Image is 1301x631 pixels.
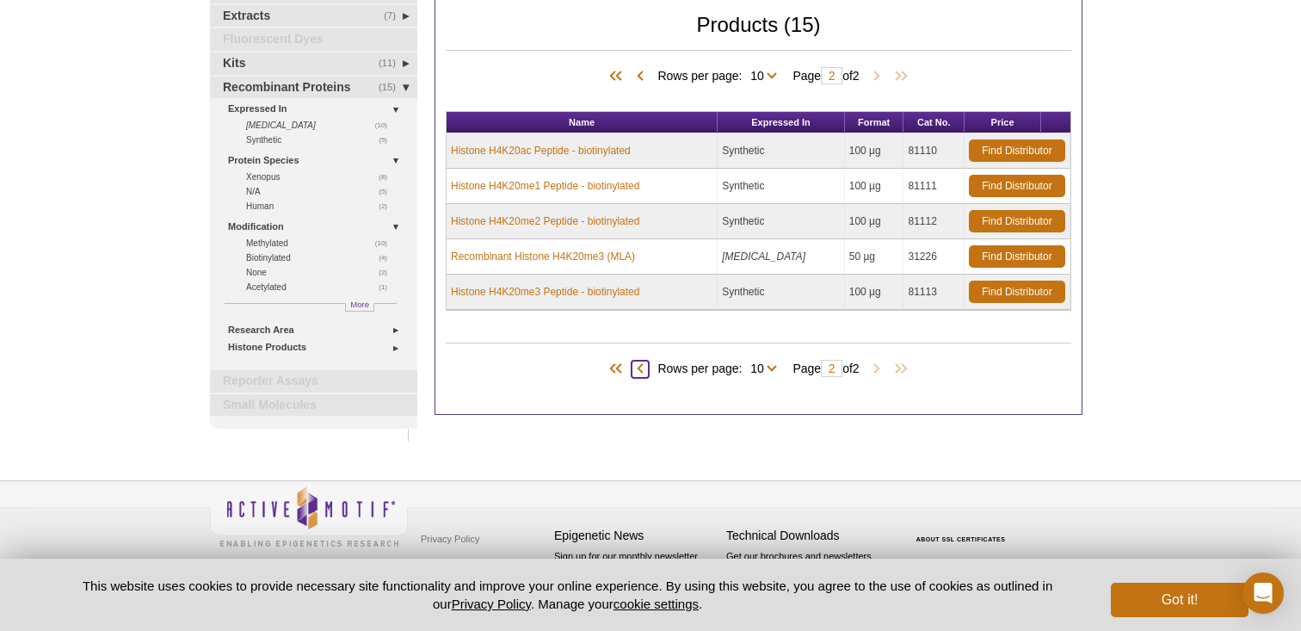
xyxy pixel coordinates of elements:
td: 100 µg [845,275,904,310]
span: (5) [379,133,397,147]
p: Get our brochures and newsletters, or request them by mail. [726,549,890,593]
span: Previous Page [632,361,649,378]
span: (15) [379,77,405,99]
span: (2) [379,199,397,213]
td: Synthetic [718,133,845,169]
a: Protein Species [228,152,407,170]
p: This website uses cookies to provide necessary site functionality and improve your online experie... [52,577,1082,613]
a: (5)N/A [246,184,397,199]
span: Rows per page: [657,359,784,376]
td: 81113 [903,275,964,310]
a: (1)Acetylated [246,280,397,294]
span: Previous Page [632,68,649,85]
p: Sign up for our monthly newsletter highlighting recent publications in the field of epigenetics. [554,549,718,608]
a: Privacy Policy [416,526,484,552]
h4: Technical Downloads [726,529,890,543]
h2: Products (15) [446,343,1071,343]
a: Histone H4K20ac Peptide - biotinylated [451,143,631,158]
span: (8) [379,170,397,184]
a: (7)Extracts [210,5,417,28]
a: Research Area [228,321,407,339]
i: [MEDICAL_DATA] [722,251,805,263]
span: (5) [379,184,397,199]
td: 100 µg [845,133,904,169]
a: (2)None [246,265,397,280]
span: First Page [606,361,632,378]
span: Last Page [885,68,911,85]
span: Next Page [868,361,885,378]
span: 2 [853,362,860,375]
a: More [345,303,374,312]
a: Find Distributor [969,210,1065,232]
button: Got it! [1111,583,1249,617]
a: Find Distributor [969,281,1065,303]
a: Histone H4K20me1 Peptide - biotinylated [451,178,639,194]
a: (4)Biotinylated [246,251,397,265]
a: (8)Xenopus [246,170,397,184]
a: Histone Products [228,338,407,356]
a: Histone H4K20me3 Peptide - biotinylated [451,284,639,300]
th: Name [447,112,718,133]
span: Last Page [885,361,911,378]
td: 50 µg [845,239,904,275]
th: Price [965,112,1041,133]
div: Open Intercom Messenger [1242,572,1284,614]
a: Find Distributor [969,175,1065,197]
th: Format [845,112,904,133]
span: First Page [606,68,632,85]
a: (10)Methylated [246,236,397,251]
a: Histone H4K20me2 Peptide - biotinylated [451,213,639,229]
span: (4) [379,251,397,265]
span: Rows per page: [657,66,784,84]
td: 31226 [903,239,964,275]
span: (7) [384,5,405,28]
a: (15)Recombinant Proteins [210,77,417,99]
a: (5)Synthetic [246,133,397,147]
i: [MEDICAL_DATA] [246,121,316,130]
span: (11) [379,53,405,75]
td: Synthetic [718,275,845,310]
td: Synthetic [718,169,845,204]
th: Cat No. [903,112,964,133]
span: (10) [375,236,397,251]
a: Terms & Conditions [416,552,507,578]
span: Page of [784,67,867,84]
td: 100 µg [845,169,904,204]
span: (1) [379,280,397,294]
span: Page of [784,360,867,377]
a: (11)Kits [210,53,417,75]
th: Expressed In [718,112,845,133]
span: Next Page [868,68,885,85]
td: 100 µg [845,204,904,239]
h2: Products (15) [446,17,1071,51]
span: 2 [853,69,860,83]
a: Privacy Policy [452,597,531,611]
a: (10) [MEDICAL_DATA] [246,118,397,133]
button: cookie settings [614,597,699,611]
td: 81111 [903,169,964,204]
a: ABOUT SSL CERTIFICATES [916,536,1006,542]
a: Find Distributor [969,139,1065,162]
td: Synthetic [718,204,845,239]
a: Small Molecules [210,394,417,417]
a: Find Distributor [969,245,1065,268]
a: Fluorescent Dyes [210,28,417,51]
a: Recombinant Histone H4K20me3 (MLA) [451,249,635,264]
span: (10) [375,118,397,133]
span: (2) [379,265,397,280]
span: More [350,297,369,312]
img: Active Motif, [210,481,408,551]
h4: Epigenetic News [554,529,718,543]
a: (2)Human [246,199,397,213]
td: 81110 [903,133,964,169]
a: Expressed In [228,100,407,118]
table: Click to Verify - This site chose Symantec SSL for secure e-commerce and confidential communicati... [898,511,1027,549]
a: Modification [228,218,407,236]
a: Reporter Assays [210,370,417,393]
td: 81112 [903,204,964,239]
